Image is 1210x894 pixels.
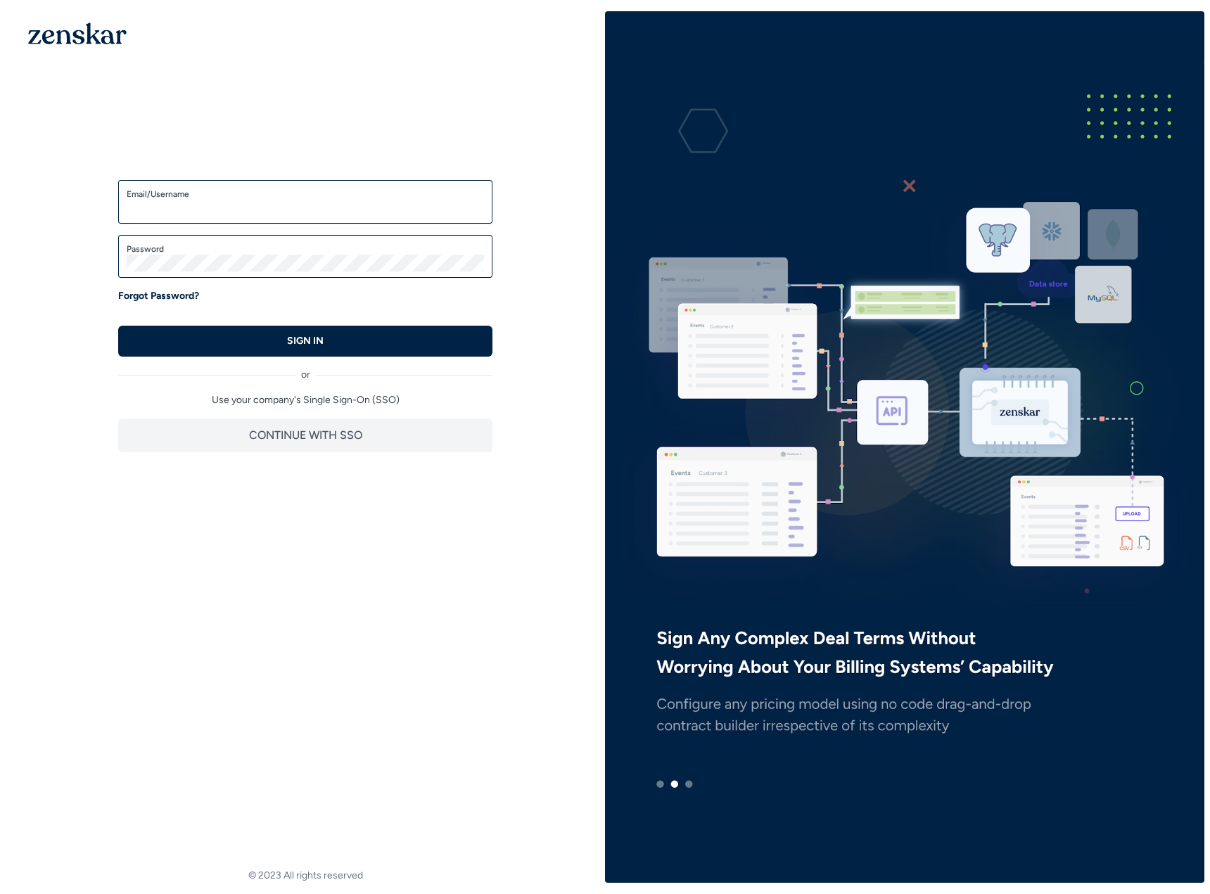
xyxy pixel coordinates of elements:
[118,419,492,452] button: CONTINUE WITH SSO
[28,23,127,44] img: 1OGAJ2xQqyY4LXKgY66KYq0eOWRCkrZdAb3gUhuVAqdWPZE9SRJmCz+oDMSn4zDLXe31Ii730ItAGKgCKgCCgCikA4Av8PJUP...
[127,243,484,255] label: Password
[118,289,199,303] a: Forgot Password?
[118,357,492,382] div: or
[118,326,492,357] button: SIGN IN
[127,189,484,200] label: Email/Username
[118,393,492,407] p: Use your company's Single Sign-On (SSO)
[6,869,605,883] footer: © 2023 All rights reserved
[605,62,1204,831] img: e3ZQAAAMhDCM8y96E9JIIDxLgAABAgQIECBAgAABAgQyAoJA5mpDCRAgQIAAAQIECBAgQIAAAQIECBAgQKAsIAiU37edAAECB...
[287,334,324,348] p: SIGN IN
